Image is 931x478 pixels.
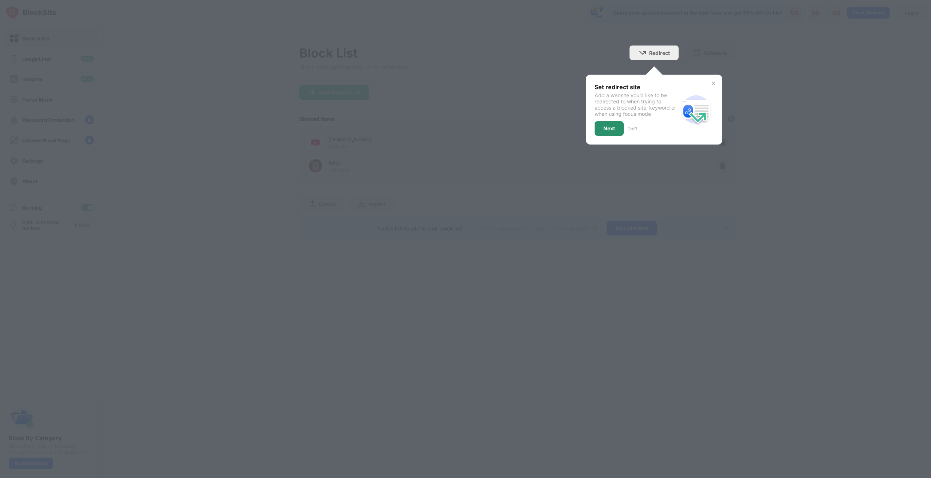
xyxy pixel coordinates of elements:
div: Set redirect site [595,83,679,91]
img: redirect.svg [679,92,714,127]
div: Redirect [649,50,670,56]
div: Next [603,126,615,131]
div: Add a website you’d like to be redirected to when trying to access a blocked site, keyword or whe... [595,92,679,117]
img: x-button.svg [711,80,716,86]
div: 2 of 3 [628,126,637,131]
